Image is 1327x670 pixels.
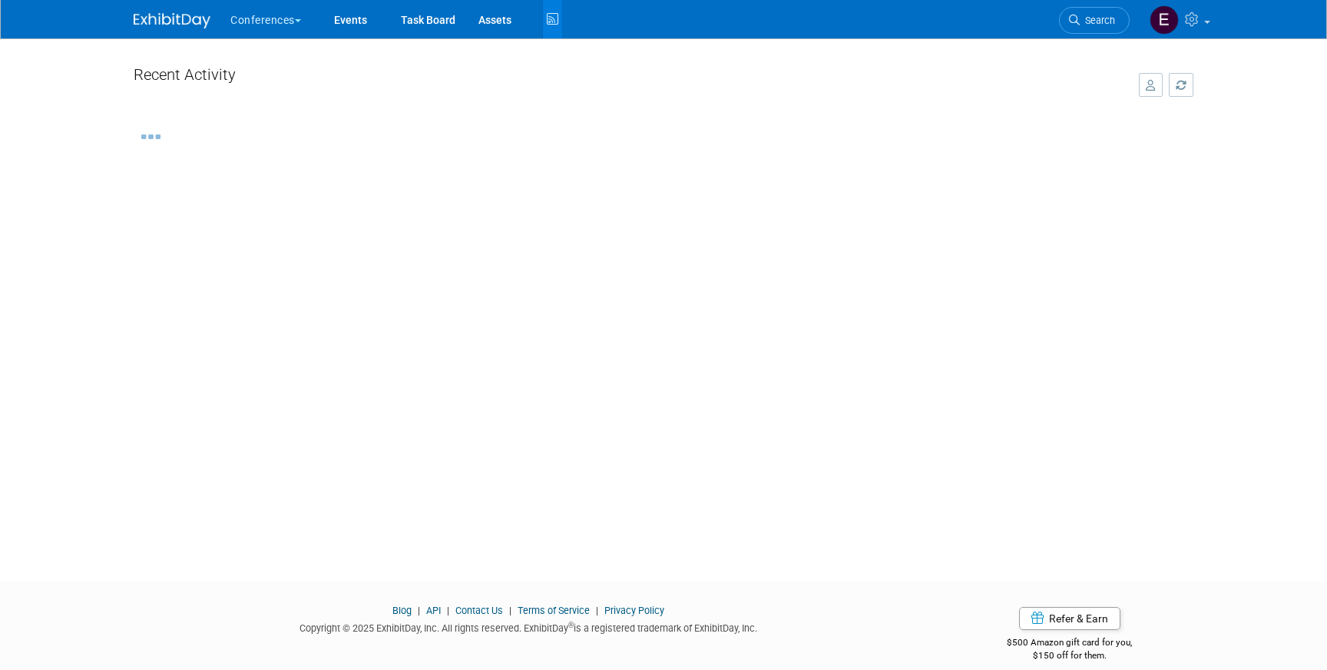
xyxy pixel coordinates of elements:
[1080,15,1115,26] span: Search
[505,605,515,616] span: |
[443,605,453,616] span: |
[134,618,923,635] div: Copyright © 2025 ExhibitDay, Inc. All rights reserved. ExhibitDay is a registered trademark of Ex...
[414,605,424,616] span: |
[1019,607,1120,630] a: Refer & Earn
[518,605,590,616] a: Terms of Service
[568,621,574,629] sup: ®
[1150,5,1179,35] img: Erin Anderson
[134,13,210,28] img: ExhibitDay
[134,58,1123,98] div: Recent Activity
[1059,7,1130,34] a: Search
[426,605,441,616] a: API
[604,605,664,616] a: Privacy Policy
[392,605,412,616] a: Blog
[592,605,602,616] span: |
[946,649,1194,662] div: $150 off for them.
[946,626,1194,662] div: $500 Amazon gift card for you,
[455,605,503,616] a: Contact Us
[141,134,160,139] img: loading...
